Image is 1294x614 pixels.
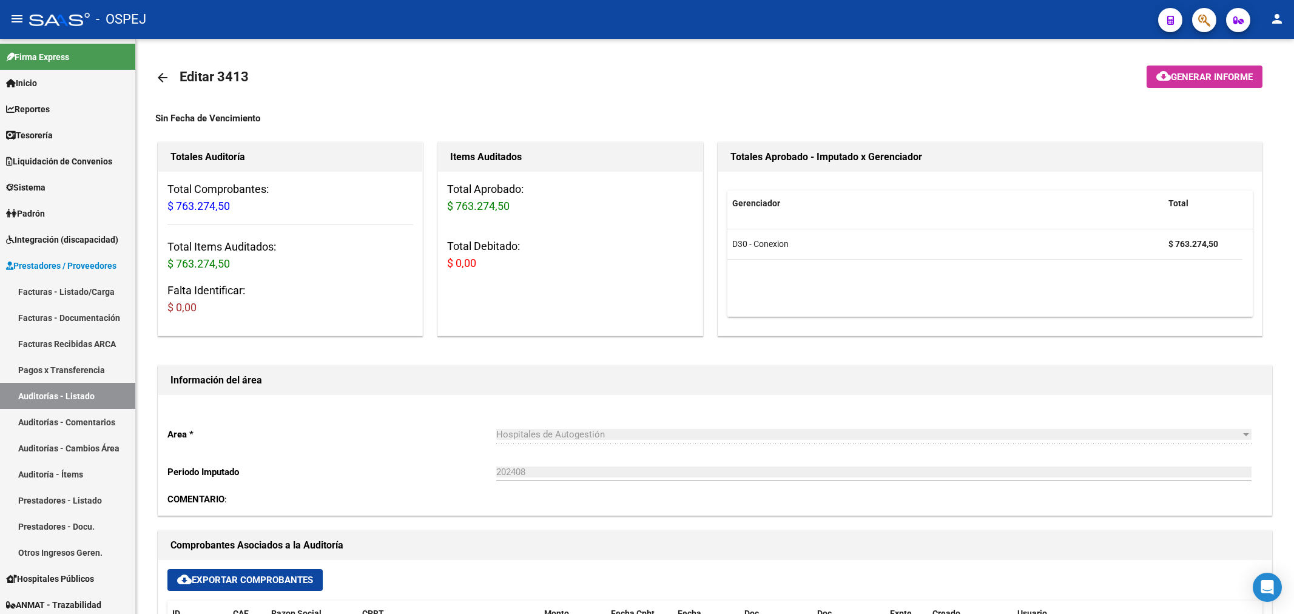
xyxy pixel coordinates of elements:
mat-icon: arrow_back [155,70,170,85]
h1: Totales Aprobado - Imputado x Gerenciador [730,147,1250,167]
span: $ 763.274,50 [167,257,230,270]
span: Reportes [6,103,50,116]
h3: Total Items Auditados: [167,238,413,272]
p: Periodo Imputado [167,465,496,479]
span: Gerenciador [732,198,780,208]
span: $ 0,00 [447,257,476,269]
span: $ 0,00 [167,301,197,314]
button: Exportar Comprobantes [167,569,323,591]
h1: Totales Auditoría [170,147,410,167]
span: Hospitales Públicos [6,572,94,585]
span: Total [1168,198,1188,208]
mat-icon: cloud_download [177,572,192,587]
span: Generar informe [1171,72,1253,83]
button: Generar informe [1147,66,1262,88]
h3: Falta Identificar: [167,282,413,316]
span: $ 763.274,50 [447,200,510,212]
datatable-header-cell: Total [1164,191,1242,217]
span: Hospitales de Autogestión [496,429,605,440]
span: Padrón [6,207,45,220]
span: $ 763.274,50 [167,200,230,212]
mat-icon: person [1270,12,1284,26]
strong: $ 763.274,50 [1168,239,1218,249]
span: D30 - Conexion [732,239,789,249]
span: Prestadores / Proveedores [6,259,116,272]
p: Area * [167,428,496,441]
span: Tesorería [6,129,53,142]
h3: Total Comprobantes: [167,181,413,215]
span: ANMAT - Trazabilidad [6,598,101,612]
span: Editar 3413 [180,69,249,84]
div: Open Intercom Messenger [1253,573,1282,602]
h1: Items Auditados [450,147,690,167]
mat-icon: cloud_download [1156,69,1171,83]
h3: Total Aprobado: [447,181,693,215]
datatable-header-cell: Gerenciador [727,191,1164,217]
h3: Total Debitado: [447,238,693,272]
span: Inicio [6,76,37,90]
div: Sin Fecha de Vencimiento [155,112,1275,125]
span: : [167,494,227,505]
span: Integración (discapacidad) [6,233,118,246]
mat-icon: menu [10,12,24,26]
span: Firma Express [6,50,69,64]
strong: COMENTARIO [167,494,224,505]
span: Exportar Comprobantes [177,575,313,585]
h1: Comprobantes Asociados a la Auditoría [170,536,1259,555]
span: Sistema [6,181,45,194]
span: - OSPEJ [96,6,146,33]
span: Liquidación de Convenios [6,155,112,168]
h1: Información del área [170,371,1259,390]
